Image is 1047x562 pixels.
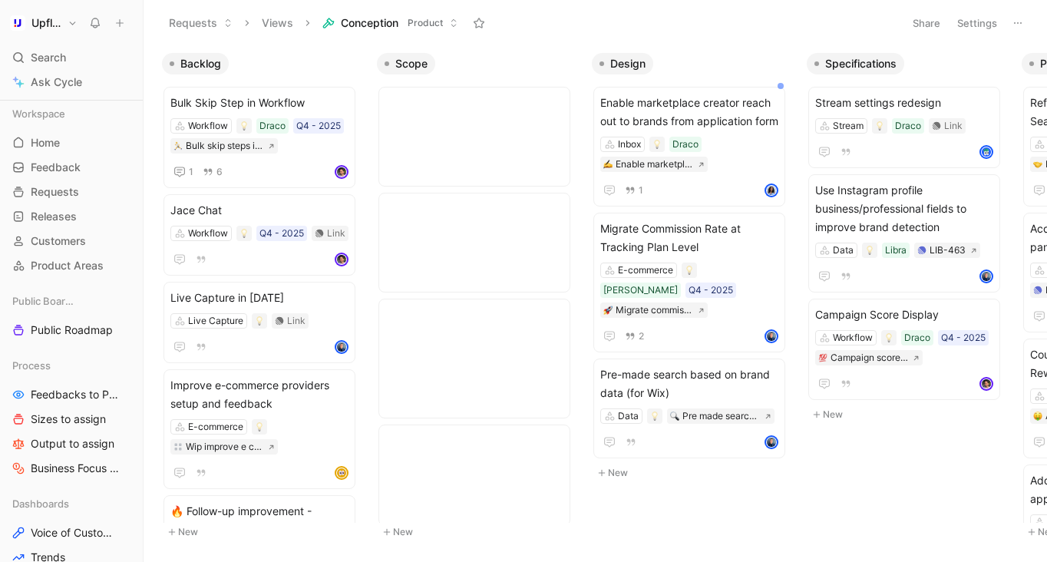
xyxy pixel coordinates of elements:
span: Search [31,48,66,67]
img: 💡 [685,266,694,275]
img: 💡 [652,140,662,149]
div: 💡 [236,118,252,134]
img: 💡 [865,246,874,255]
span: Public Boards [12,293,74,309]
div: Inbox [618,137,641,152]
div: Public BoardsPublic Roadmap [6,289,137,342]
a: Home [6,131,137,154]
button: New [162,523,365,541]
span: Jace Chat [170,201,348,220]
div: Wip improve e commerce providers setup and feedback [186,439,263,455]
h1: Upfluence [31,16,61,30]
img: 💡 [239,229,249,238]
a: Migrate Commission Rate at Tracking Plan LevelE-commerce[PERSON_NAME]Q4 - 2025🚀Migrate commission... [593,213,785,352]
button: Views [255,12,300,35]
span: Voice of Customer [31,525,116,541]
div: Draco [259,118,286,134]
div: ScopeNew [371,46,586,549]
a: Live Capture in [DATE]Live CaptureLinkavatar [163,282,355,363]
span: Process [12,358,51,373]
button: Design [592,53,653,74]
div: 💡 [252,313,267,329]
span: Improve e-commerce providers setup and feedback [170,376,348,413]
div: 💡 [252,419,267,435]
span: Product Areas [31,258,104,273]
img: 🏃 [173,141,183,150]
img: 🤑 [1033,412,1042,421]
span: Business Focus to assign [31,461,120,476]
a: Voice of Customer [6,521,137,544]
img: ✍️ [603,160,613,169]
div: Search [6,46,137,69]
span: Stream settings redesign [815,94,993,112]
div: Libra [885,243,907,258]
button: 2 [622,328,647,345]
div: Workspace [6,102,137,125]
img: avatar [766,331,777,342]
a: Feedback [6,156,137,179]
button: Specifications [807,53,904,74]
div: E-commerce [188,419,243,435]
img: 💯 [818,353,827,362]
img: avatar [766,437,777,448]
a: Bulk Skip Step in WorkflowWorkflowDracoQ4 - 2025🏃Bulk skip steps in campaign16avatar [163,87,355,188]
span: Pre-made search based on brand data (for Wix) [600,365,778,402]
div: Link [944,118,963,134]
img: avatar [336,468,347,478]
div: Q4 - 2025 [259,226,304,241]
div: 💡 [862,243,877,258]
div: 💡 [649,137,665,152]
img: avatar [336,342,347,352]
span: Requests [31,184,79,200]
button: Share [906,12,947,34]
span: Releases [31,209,77,224]
img: avatar [336,167,347,177]
button: 1 [170,163,197,181]
div: Bulk skip steps in campaign [186,138,263,154]
img: avatar [766,185,777,196]
button: 1 [622,182,646,199]
button: New [592,464,794,482]
span: Home [31,135,60,150]
button: ConceptionProduct [315,12,465,35]
span: Workspace [12,106,65,121]
a: Jace ChatWorkflowQ4 - 2025Linkavatar [163,194,355,276]
div: E-commerce [618,263,673,278]
button: Settings [950,12,1004,34]
span: Public Roadmap [31,322,113,338]
button: Scope [377,53,435,74]
span: Sizes to assign [31,412,106,427]
span: 🔥 Follow-up improvement - Improve warning message [170,502,348,539]
div: [PERSON_NAME] [603,283,678,298]
div: Workflow [188,226,228,241]
div: Migrate commission rate at tracking plan and orders level [616,302,693,318]
button: Requests [162,12,239,35]
div: 💡 [647,408,662,424]
button: UpfluenceUpfluence [6,12,81,34]
div: Workflow [833,330,873,345]
img: avatar [981,271,992,282]
div: LIB-463 [930,243,966,258]
span: 1 [189,167,193,177]
span: 6 [216,167,223,177]
img: avatar [981,379,992,389]
a: Campaign Score DisplayWorkflowDracoQ4 - 2025💯Campaign score displayavatar [808,299,1000,400]
div: Link [327,226,345,241]
div: Process [6,354,137,377]
img: 💡 [650,412,659,421]
div: Draco [904,330,930,345]
a: Feedbacks to Process [6,383,137,406]
span: Specifications [825,56,897,71]
a: Public Roadmap [6,319,137,342]
a: Sizes to assign [6,408,137,431]
img: 💡 [255,422,264,431]
div: Q4 - 2025 [296,118,341,134]
div: 💡 [236,226,252,241]
a: Enable marketplace creator reach out to brands from application formInboxDraco✍️Enable marketplac... [593,87,785,207]
div: DesignNew [586,46,801,490]
img: 💡 [239,121,249,131]
div: Draco [895,118,921,134]
div: Draco [672,137,699,152]
span: Feedback [31,160,81,175]
button: New [807,405,1009,424]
